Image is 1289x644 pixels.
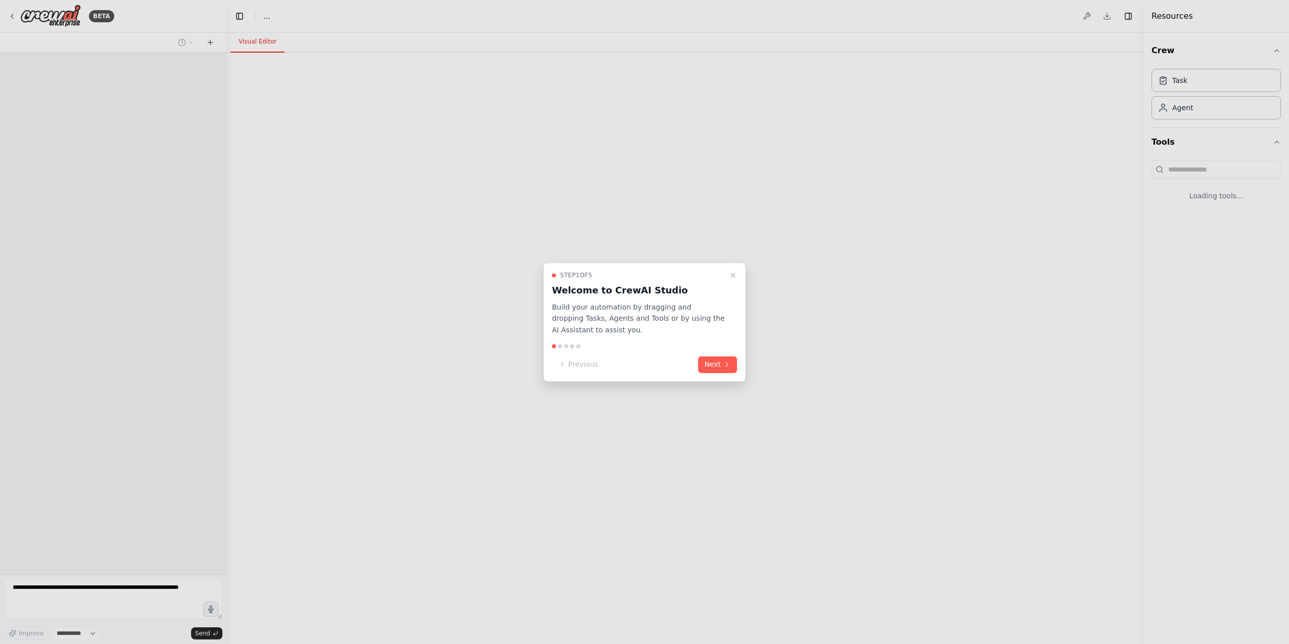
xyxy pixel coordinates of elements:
[552,356,604,373] button: Previous
[698,356,737,373] button: Next
[727,269,739,281] button: Close walkthrough
[552,302,725,336] p: Build your automation by dragging and dropping Tasks, Agents and Tools or by using the AI Assista...
[552,283,725,297] h3: Welcome to CrewAI Studio
[233,9,247,23] button: Hide left sidebar
[560,271,592,279] span: Step 1 of 5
